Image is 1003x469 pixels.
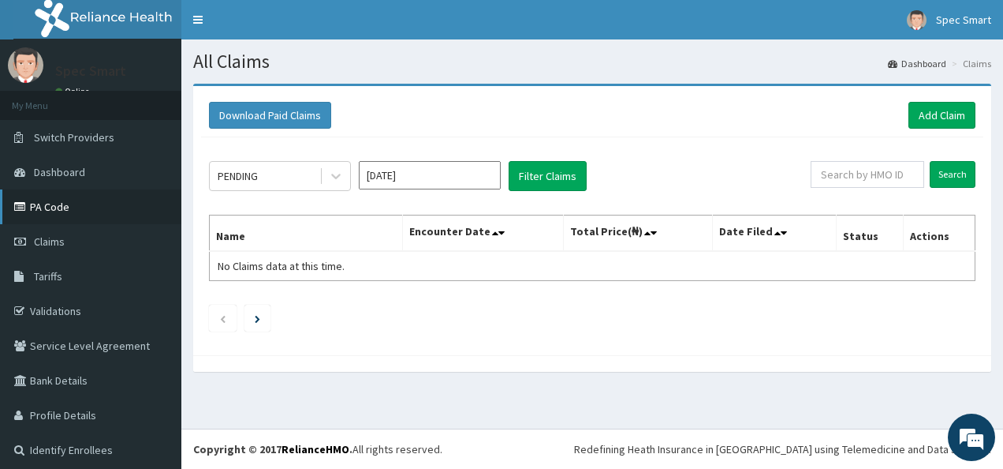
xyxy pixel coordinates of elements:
th: Total Price(₦) [564,216,713,252]
th: Encounter Date [402,216,563,252]
span: Spec Smart [936,13,991,27]
span: Tariffs [34,269,62,283]
span: Dashboard [34,165,85,179]
img: User Image [8,47,43,83]
button: Filter Claims [509,161,587,191]
p: Spec Smart [55,64,126,78]
th: Actions [903,216,975,252]
h1: All Claims [193,51,991,72]
a: Previous page [219,311,226,325]
a: Online [55,86,93,97]
li: Claims [948,57,991,70]
span: No Claims data at this time. [218,259,345,273]
a: Dashboard [888,57,946,70]
th: Name [210,216,403,252]
a: Add Claim [908,102,975,129]
input: Search by HMO ID [811,161,924,188]
footer: All rights reserved. [181,429,1003,469]
a: RelianceHMO [282,442,349,456]
span: Switch Providers [34,130,114,144]
input: Select Month and Year [359,161,501,189]
input: Search [930,161,975,188]
div: Redefining Heath Insurance in [GEOGRAPHIC_DATA] using Telemedicine and Data Science! [574,441,991,457]
span: Claims [34,234,65,249]
th: Date Filed [713,216,837,252]
a: Next page [255,311,260,325]
th: Status [837,216,903,252]
div: PENDING [218,168,258,184]
strong: Copyright © 2017 . [193,442,352,456]
button: Download Paid Claims [209,102,331,129]
img: User Image [907,10,927,30]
